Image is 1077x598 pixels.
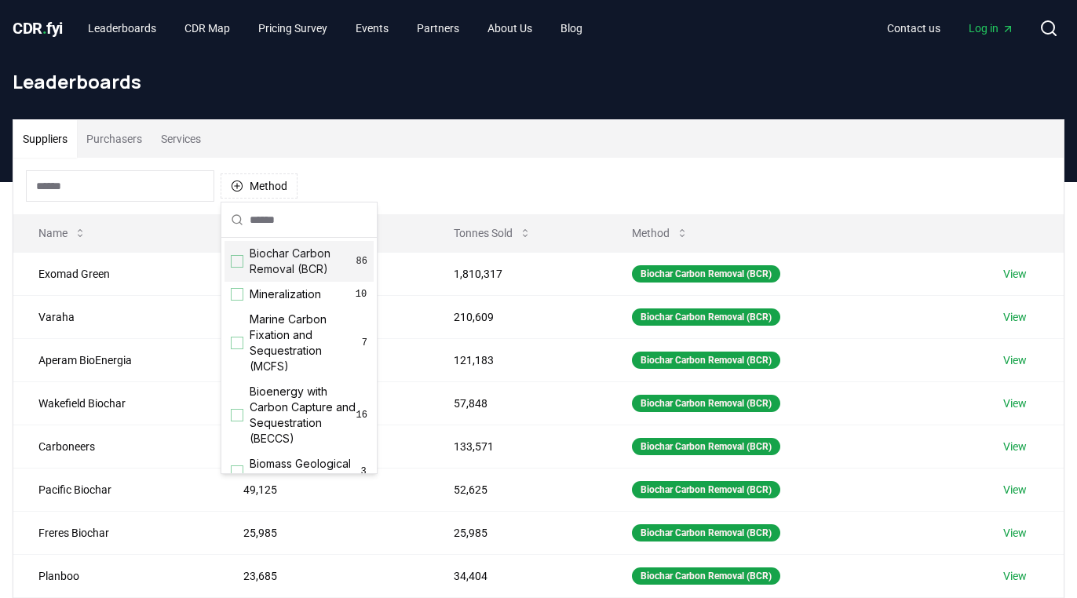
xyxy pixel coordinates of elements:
td: 195,378 [218,252,429,295]
a: Contact us [874,14,953,42]
span: Marine Carbon Fixation and Sequestration (MCFS) [250,312,362,374]
a: View [1003,525,1027,541]
button: Purchasers [77,120,152,158]
div: Biochar Carbon Removal (BCR) [632,352,780,369]
div: Biochar Carbon Removal (BCR) [632,395,780,412]
td: Aperam BioEnergia [13,338,218,381]
span: Biomass Geological Sequestration [250,456,360,487]
a: CDR Map [172,14,243,42]
button: Suppliers [13,120,77,158]
nav: Main [75,14,595,42]
span: . [42,19,47,38]
span: 3 [360,465,367,478]
div: Biochar Carbon Removal (BCR) [632,438,780,455]
button: Method [619,217,701,249]
td: Pacific Biochar [13,468,218,511]
a: Partners [404,14,472,42]
span: Biochar Carbon Removal (BCR) [250,246,356,277]
td: 1,810,317 [429,252,607,295]
nav: Main [874,14,1027,42]
a: View [1003,482,1027,498]
td: 133,571 [429,425,607,468]
td: 25,985 [429,511,607,554]
h1: Leaderboards [13,69,1064,94]
a: Leaderboards [75,14,169,42]
span: Log in [969,20,1014,36]
a: View [1003,266,1027,282]
td: Wakefield Biochar [13,381,218,425]
a: View [1003,396,1027,411]
a: Log in [956,14,1027,42]
button: Method [221,173,298,199]
button: Tonnes Sold [441,217,544,249]
a: Blog [548,14,595,42]
span: 86 [356,255,367,268]
td: 34,404 [429,554,607,597]
span: 16 [356,409,367,421]
div: Biochar Carbon Removal (BCR) [632,308,780,326]
span: CDR fyi [13,19,63,38]
button: Name [26,217,99,249]
button: Services [152,120,210,158]
div: Biochar Carbon Removal (BCR) [632,481,780,498]
td: 89,298 [218,338,429,381]
td: Exomad Green [13,252,218,295]
a: View [1003,568,1027,584]
td: Varaha [13,295,218,338]
div: Biochar Carbon Removal (BCR) [632,265,780,283]
a: CDR.fyi [13,17,63,39]
span: Mineralization [250,286,321,302]
td: 54,392 [218,425,429,468]
td: 52,625 [429,468,607,511]
td: 121,183 [429,338,607,381]
div: Biochar Carbon Removal (BCR) [632,567,780,585]
a: Pricing Survey [246,14,340,42]
td: 49,125 [218,468,429,511]
td: 57,848 [429,381,607,425]
a: View [1003,309,1027,325]
td: 23,685 [218,554,429,597]
span: 7 [362,337,367,349]
td: Planboo [13,554,218,597]
span: Bioenergy with Carbon Capture and Sequestration (BECCS) [250,384,356,447]
td: Carboneers [13,425,218,468]
a: View [1003,352,1027,368]
td: 210,609 [429,295,607,338]
a: About Us [475,14,545,42]
td: 25,985 [218,511,429,554]
td: Freres Biochar [13,511,218,554]
a: Events [343,14,401,42]
span: 10 [355,288,367,301]
td: 57,840 [218,381,429,425]
td: 95,276 [218,295,429,338]
a: View [1003,439,1027,454]
div: Biochar Carbon Removal (BCR) [632,524,780,541]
